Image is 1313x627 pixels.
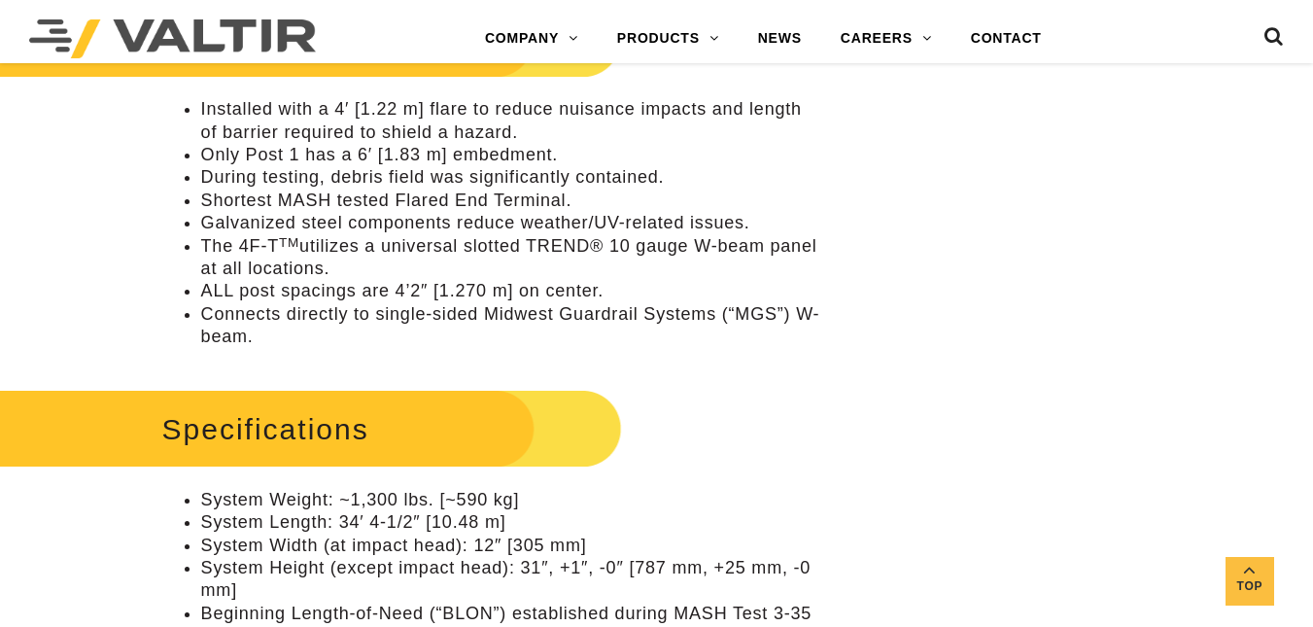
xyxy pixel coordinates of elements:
[201,166,823,189] li: During testing, debris field was significantly contained.
[201,557,823,603] li: System Height (except impact head): 31″, +1″, -0″ [787 mm, +25 mm, -0 mm]
[201,98,823,144] li: Installed with a 4′ [1.22 m] flare to reduce nuisance impacts and length of barrier required to s...
[1226,576,1274,599] span: Top
[29,19,316,58] img: Valtir
[201,144,823,166] li: Only Post 1 has a 6′ [1.83 m] embedment.
[598,19,739,58] a: PRODUCTS
[201,212,823,234] li: Galvanized steel components reduce weather/UV-related issues.
[466,19,598,58] a: COMPANY
[201,511,823,534] li: System Length: 34′ 4-1/2″ [10.48 m]
[279,235,299,250] sup: TM
[201,190,823,212] li: Shortest MASH tested Flared End Terminal.
[201,535,823,557] li: System Width (at impact head): 12″ [305 mm]
[201,489,823,511] li: System Weight: ~1,300 lbs. [~590 kg]
[1226,557,1274,606] a: Top
[951,19,1061,58] a: CONTACT
[201,303,823,349] li: Connects directly to single-sided Midwest Guardrail Systems (“MGS”) W-beam.
[201,280,823,302] li: ALL post spacings are 4’2″ [1.270 m] on center.
[201,235,823,281] li: The 4F-T utilizes a universal slotted TREND® 10 gauge W-beam panel at all locations.
[821,19,951,58] a: CAREERS
[739,19,821,58] a: NEWS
